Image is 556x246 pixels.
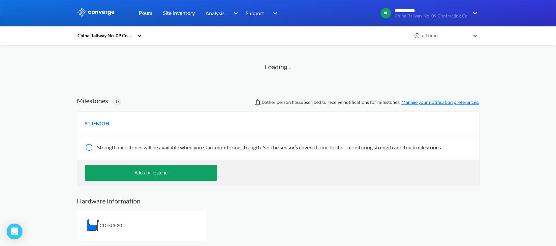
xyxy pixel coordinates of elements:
span: person has subscribed to receive notifications for milestones. [262,99,479,106]
span: Strength milestones will be available when you start monitoring strength. Set the sensor’s covere... [97,144,442,150]
span: 0 [116,98,119,105]
span: Support [246,9,264,17]
img: logo_ewhite.svg [77,8,115,16]
span: CD-5CE20 [100,223,122,228]
img: icon-clock.svg [414,33,420,39]
img: icon-hardware-embedded-tail.svg [85,218,100,233]
button: Add a milestone [85,165,217,181]
span: Analysis [205,9,225,17]
span: 0 other [262,99,276,105]
img: downArrow.svg [229,9,240,17]
img: notifications-icon.svg [254,98,262,106]
img: downArrow.svg [469,9,479,17]
span: STRENGTH [85,120,109,127]
span: China Railway No. 09 Contracting Co. [395,14,469,18]
div: China Railway No. 09 Contracting Co. [77,32,134,39]
div: all time [420,32,470,39]
h2: Hardware information [77,197,479,205]
div: Open Intercom Messenger [7,224,22,239]
img: downArrow.svg [269,9,279,17]
h2: Milestones [77,97,108,105]
a: Manage your notification preferences. [401,99,479,105]
p: Loading... [265,62,291,72]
